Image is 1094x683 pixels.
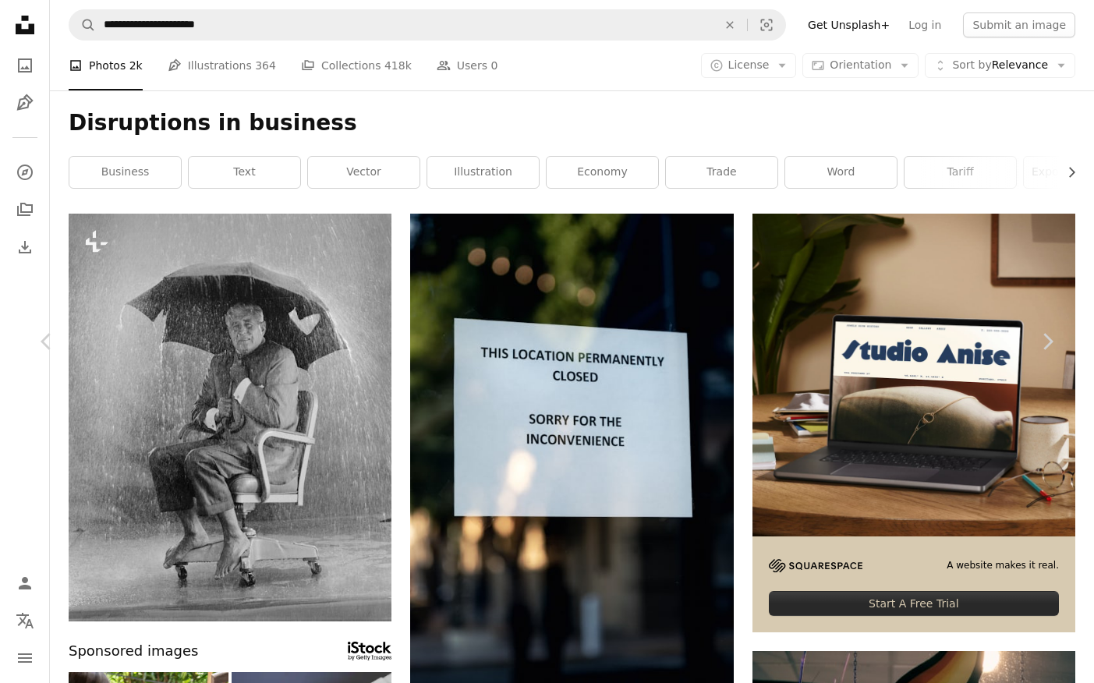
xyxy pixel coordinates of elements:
a: a man sitting in a chair under an umbrella [69,410,391,424]
div: Start A Free Trial [769,591,1059,616]
span: A website makes it real. [947,559,1059,572]
a: a close up of a sign on a glass door [410,448,733,462]
a: Collections 418k [301,41,412,90]
button: scroll list to the right [1057,157,1075,188]
a: Collections [9,194,41,225]
a: word [785,157,897,188]
span: Relevance [952,58,1048,73]
a: Log in [899,12,951,37]
a: tariff [905,157,1016,188]
a: Next [1000,267,1094,416]
span: Orientation [830,58,891,71]
a: trade [666,157,777,188]
a: Illustrations 364 [168,41,276,90]
button: Clear [713,10,747,40]
a: business [69,157,181,188]
a: Get Unsplash+ [798,12,899,37]
button: Orientation [802,53,919,78]
button: Search Unsplash [69,10,96,40]
a: text [189,157,300,188]
a: Explore [9,157,41,188]
a: vector [308,157,420,188]
button: License [701,53,797,78]
button: Submit an image [963,12,1075,37]
img: file-1705123271268-c3eaf6a79b21image [752,214,1075,536]
a: economy [547,157,658,188]
img: a man sitting in a chair under an umbrella [69,214,391,621]
span: 0 [490,57,497,74]
button: Sort byRelevance [925,53,1075,78]
span: Sponsored images [69,640,198,663]
a: Users 0 [437,41,498,90]
span: License [728,58,770,71]
button: Menu [9,642,41,674]
button: Visual search [748,10,785,40]
form: Find visuals sitewide [69,9,786,41]
img: file-1705255347840-230a6ab5bca9image [769,559,862,572]
a: Illustrations [9,87,41,119]
span: Sort by [952,58,991,71]
a: Photos [9,50,41,81]
a: illustration [427,157,539,188]
h1: Disruptions in business [69,109,1075,137]
span: 418k [384,57,412,74]
a: Download History [9,232,41,263]
button: Language [9,605,41,636]
span: 364 [255,57,276,74]
a: A website makes it real.Start A Free Trial [752,214,1075,632]
a: Log in / Sign up [9,568,41,599]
